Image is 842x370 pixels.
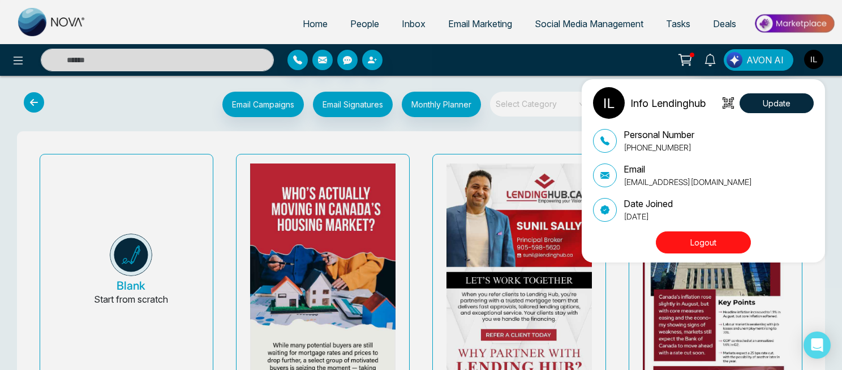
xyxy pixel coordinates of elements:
[624,210,673,222] p: [DATE]
[624,141,694,153] p: [PHONE_NUMBER]
[740,93,814,113] button: Update
[804,332,831,359] div: Open Intercom Messenger
[630,96,706,111] p: Info Lendinghub
[624,197,673,210] p: Date Joined
[656,231,751,253] button: Logout
[624,162,752,176] p: Email
[624,128,694,141] p: Personal Number
[624,176,752,188] p: [EMAIL_ADDRESS][DOMAIN_NAME]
